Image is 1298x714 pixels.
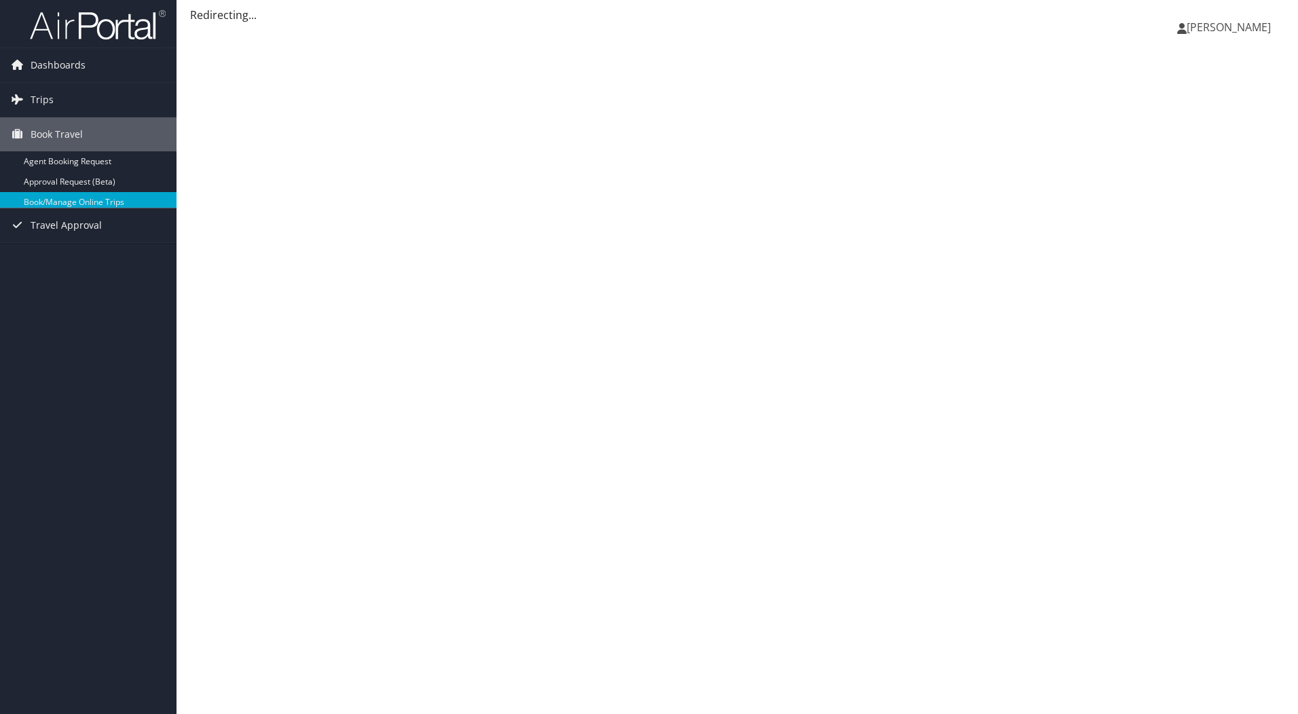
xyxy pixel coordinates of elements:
[31,208,102,242] span: Travel Approval
[1187,20,1271,35] span: [PERSON_NAME]
[31,48,86,82] span: Dashboards
[31,117,83,151] span: Book Travel
[30,9,166,41] img: airportal-logo.png
[1177,7,1284,48] a: [PERSON_NAME]
[190,7,1284,23] div: Redirecting...
[31,83,54,117] span: Trips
